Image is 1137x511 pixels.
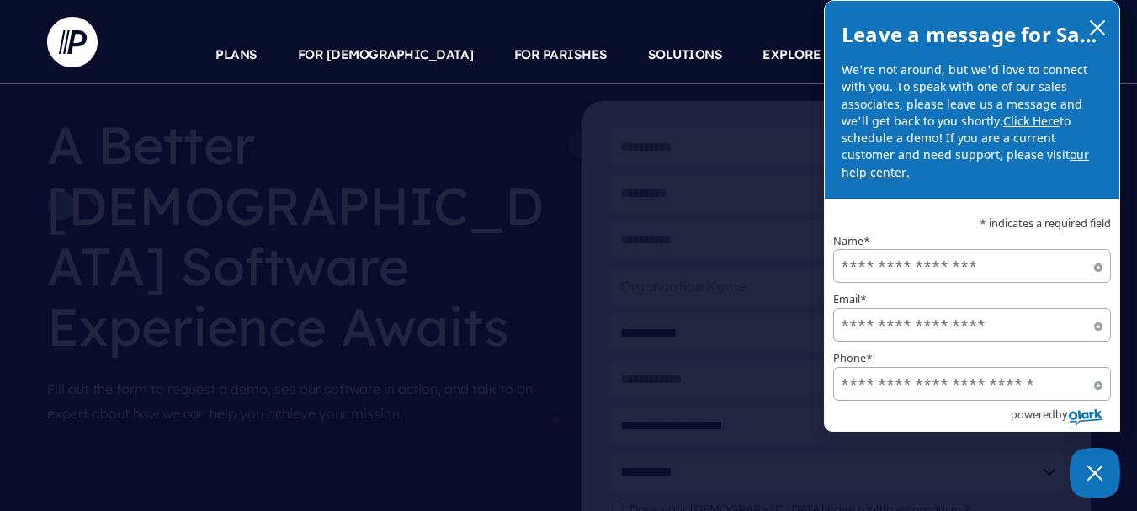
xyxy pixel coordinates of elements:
[833,367,1111,401] input: Phone
[1084,15,1111,39] button: close chatbox
[833,308,1111,342] input: Email
[1094,322,1102,331] span: Required field
[1055,403,1067,425] span: by
[842,146,1089,179] a: our help center.
[514,25,608,84] a: FOR PARISHES
[298,25,474,84] a: FOR [DEMOGRAPHIC_DATA]
[833,294,1111,305] label: Email*
[648,25,723,84] a: SOLUTIONS
[1094,263,1102,272] span: Required field
[1011,402,1119,431] a: Powered by Olark
[833,236,1111,247] label: Name*
[842,18,1102,51] h2: Leave a message for Sales!
[1070,448,1120,498] button: Close Chatbox
[215,25,258,84] a: PLANS
[833,249,1111,283] input: Name
[1003,113,1060,129] a: Click Here
[833,218,1111,229] p: * indicates a required field
[1011,403,1055,425] span: powered
[833,353,1111,364] label: Phone*
[1094,381,1102,390] span: Required field
[842,61,1102,181] p: We're not around, but we'd love to connect with you. To speak with one of our sales associates, p...
[762,25,821,84] a: EXPLORE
